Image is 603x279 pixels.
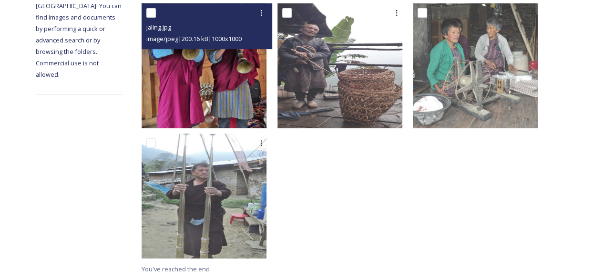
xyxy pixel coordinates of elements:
img: cotton weaviing village.jpg [413,3,538,128]
span: image/jpeg | 200.16 kB | 1000 x 1000 [146,34,242,43]
img: Tsebar Dung Jaling crafts village in Pemagatshel.jpg [142,134,266,258]
span: jaling.jpg [146,23,171,31]
img: jaling.jpg [142,3,266,128]
img: crafts of Khar.jpg [277,3,402,128]
span: You've reached the end [142,265,210,273]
